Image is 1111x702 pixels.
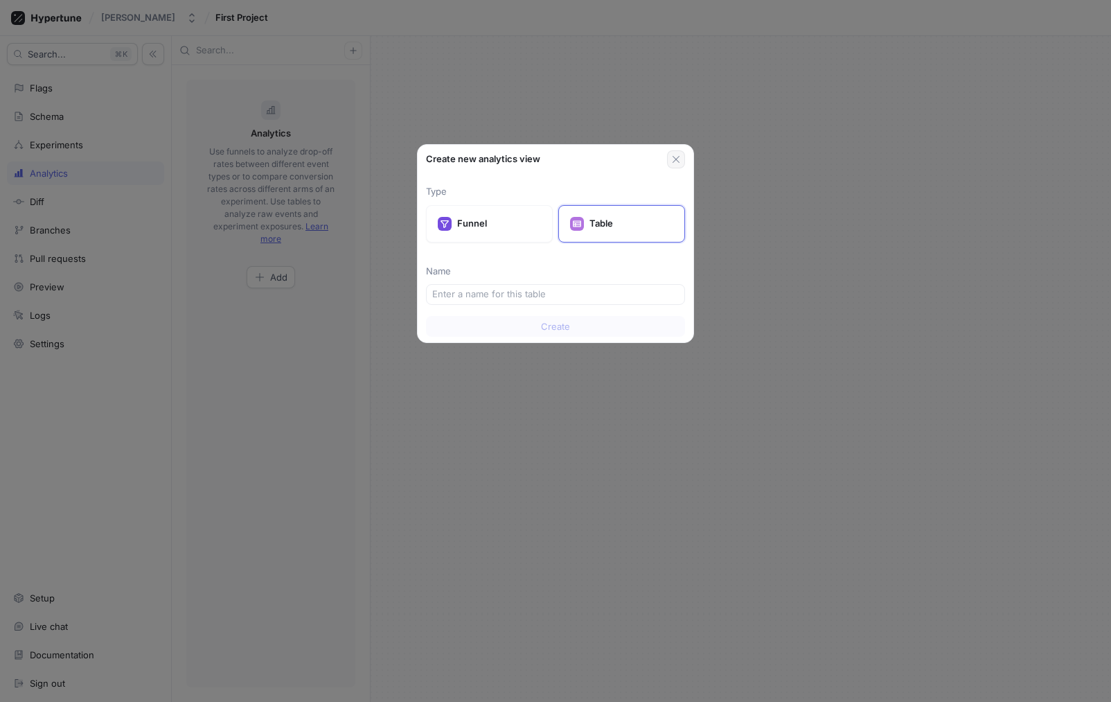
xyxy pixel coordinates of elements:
p: Table [589,217,673,231]
p: Type [426,185,685,199]
div: Create new analytics view [426,152,667,166]
p: Name [426,265,685,279]
button: Create [426,316,685,337]
input: Enter a name for this table [432,288,679,301]
p: Funnel [457,217,541,231]
span: Create [541,322,570,331]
